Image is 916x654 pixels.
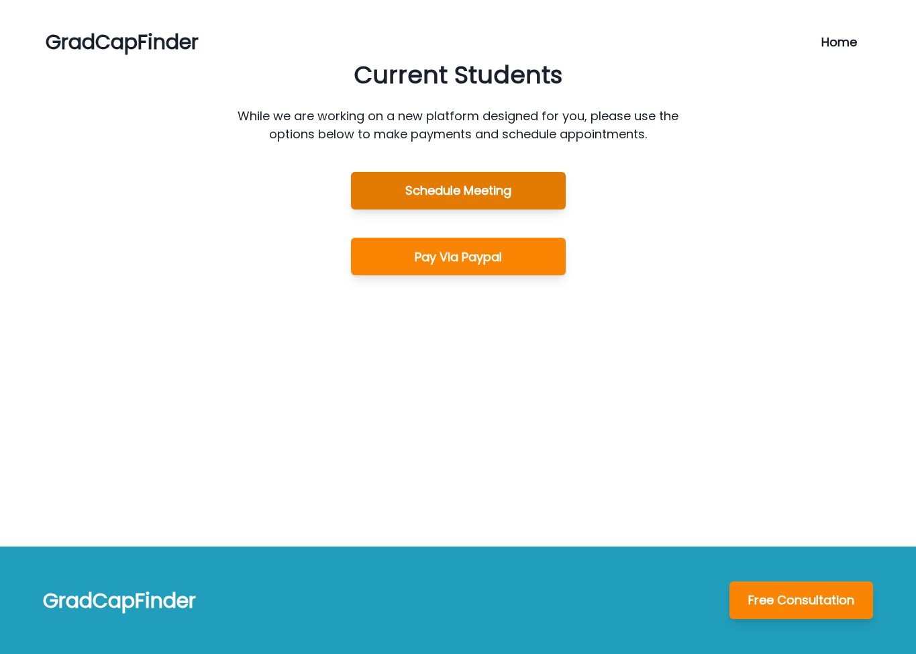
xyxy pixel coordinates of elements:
[46,28,199,56] a: GradCapFinder
[821,33,870,51] a: Home
[354,57,562,93] p: Current Students
[351,172,566,209] button: Schedule Meeting
[729,581,873,619] button: Free Consultation
[43,586,196,616] p: GradCapFinder
[229,107,687,143] p: While we are working on a new platform designed for you, please use the options below to make pay...
[351,238,566,275] button: Pay Via Paypal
